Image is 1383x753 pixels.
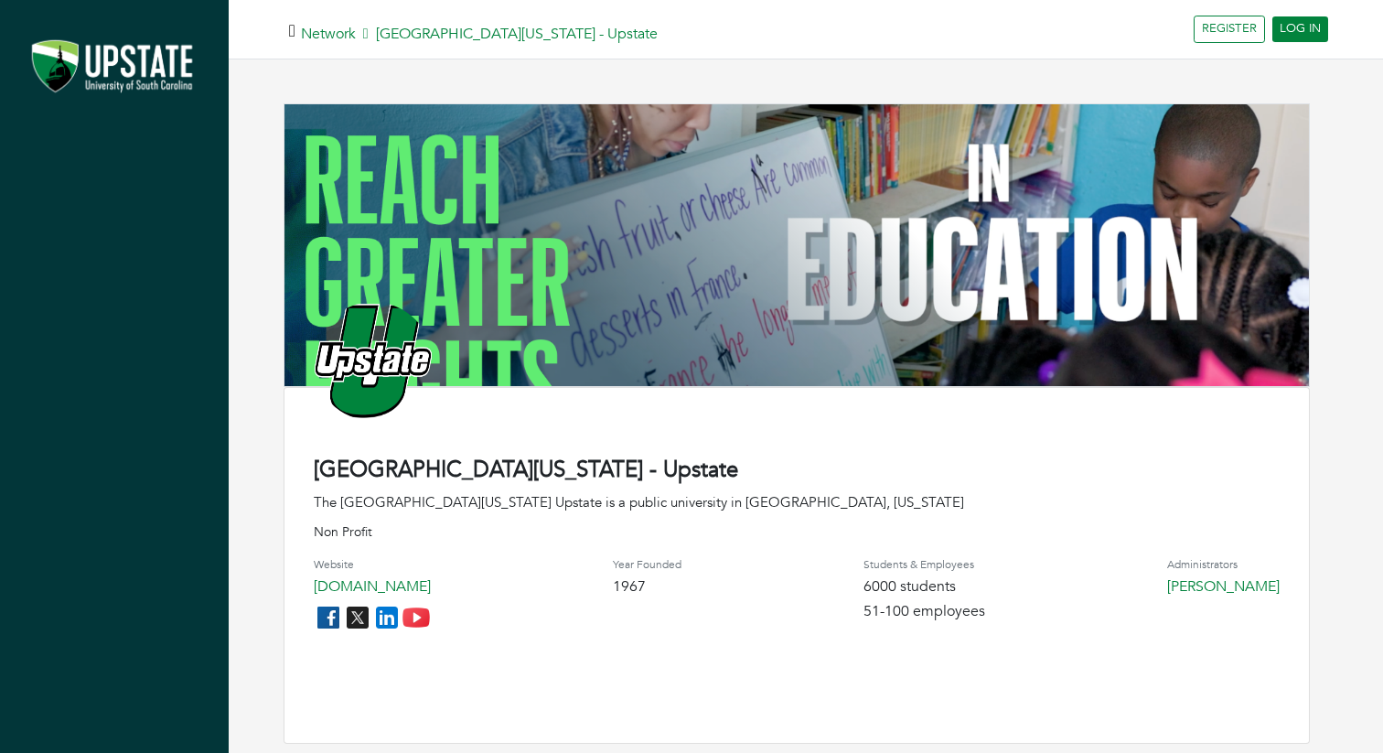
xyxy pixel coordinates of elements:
[18,32,210,103] img: Screenshot%202024-05-21%20at%2011.01.47%E2%80%AFAM.png
[343,603,372,632] img: twitter_icon-7d0bafdc4ccc1285aa2013833b377ca91d92330db209b8298ca96278571368c9.png
[613,558,681,571] h4: Year Founded
[1167,576,1280,597] a: [PERSON_NAME]
[1194,16,1265,43] a: REGISTER
[314,302,433,421] img: USC_Upstate_Spartans_logo.svg.png
[863,558,985,571] h4: Students & Employees
[314,492,1280,513] div: The [GEOGRAPHIC_DATA][US_STATE] Upstate is a public university in [GEOGRAPHIC_DATA], [US_STATE]
[613,578,681,596] h4: 1967
[402,603,431,632] img: youtube_icon-fc3c61c8c22f3cdcae68f2f17984f5f016928f0ca0694dd5da90beefb88aa45e.png
[301,26,658,43] h5: [GEOGRAPHIC_DATA][US_STATE] - Upstate
[314,603,343,632] img: facebook_icon-256f8dfc8812ddc1b8eade64b8eafd8a868ed32f90a8d2bb44f507e1979dbc24.png
[863,578,985,596] h4: 6000 students
[863,603,985,620] h4: 51-100 employees
[314,576,431,597] a: [DOMAIN_NAME]
[372,603,402,632] img: linkedin_icon-84db3ca265f4ac0988026744a78baded5d6ee8239146f80404fb69c9eee6e8e7.png
[1272,16,1328,42] a: LOG IN
[1167,558,1280,571] h4: Administrators
[314,457,1280,484] h4: [GEOGRAPHIC_DATA][US_STATE] - Upstate
[314,558,431,571] h4: Website
[314,522,1280,542] p: Non Profit
[284,104,1309,459] img: Screenshot%202025-03-12%20at%2011.03.38%E2%80%AFAM.png
[301,24,356,44] a: Network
